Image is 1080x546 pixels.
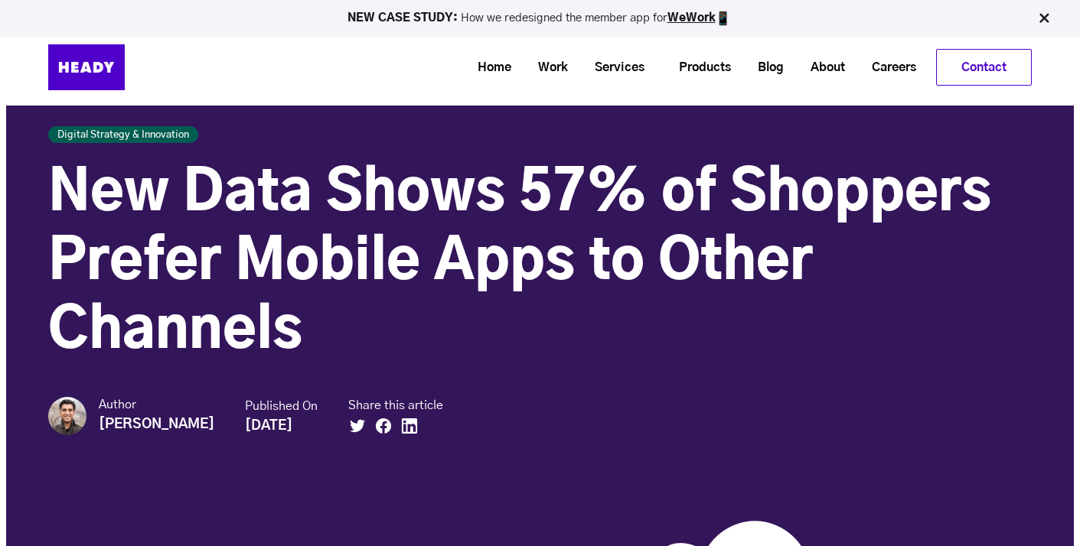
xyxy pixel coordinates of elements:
small: Share this article [348,398,443,414]
a: Blog [739,54,791,82]
img: Heady_Logo_Web-01 (1) [48,44,125,90]
a: Services [576,54,652,82]
span: New Data Shows 57% of Shoppers Prefer Mobile Apps to Other Channels [48,167,991,359]
strong: NEW CASE STUDY: [347,12,461,24]
a: Home [458,54,519,82]
a: About [791,54,853,82]
img: app emoji [716,11,731,26]
a: Careers [853,54,924,82]
a: Contact [937,50,1031,85]
a: Digital Strategy & Innovation [48,126,198,143]
div: Navigation Menu [163,49,1032,86]
strong: [PERSON_NAME] [99,418,214,431]
a: WeWork [667,12,716,24]
p: How we redesigned the member app for [7,11,1073,26]
a: Products [660,54,739,82]
small: Published On [245,398,318,414]
img: Close Bar [1036,11,1052,26]
strong: [DATE] [245,419,292,433]
img: Rahul Khosla [48,397,86,435]
small: Author [99,397,214,413]
a: Work [519,54,576,82]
